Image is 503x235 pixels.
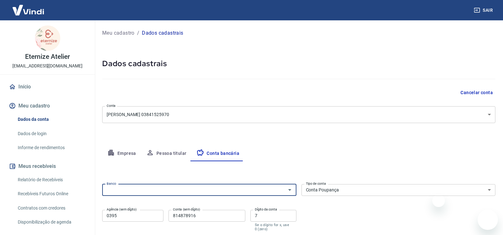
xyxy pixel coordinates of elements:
a: Contratos com credores [15,202,87,215]
button: Meus recebíveis [8,159,87,173]
a: Informe de rendimentos [15,141,87,154]
a: Disponibilização de agenda [15,216,87,229]
p: Se o dígito for x, use 0 (zero) [255,223,292,231]
button: Conta bancária [191,146,244,161]
p: / [137,29,139,37]
button: Cancelar conta [458,87,495,99]
label: Dígito da conta [255,207,277,212]
button: Pessoa titular [141,146,192,161]
label: Conta (sem dígito) [173,207,200,212]
div: [PERSON_NAME] 03841525970 [102,106,495,123]
label: Tipo de conta [306,181,326,186]
button: Sair [473,4,495,16]
a: Relatório de Recebíveis [15,173,87,186]
button: Meu cadastro [8,99,87,113]
p: Dados cadastrais [142,29,183,37]
a: Início [8,80,87,94]
h5: Dados cadastrais [102,59,495,69]
label: Conta [107,103,116,108]
p: [EMAIL_ADDRESS][DOMAIN_NAME] [12,63,83,69]
iframe: Fechar mensagem [432,194,445,207]
img: Vindi [8,0,49,20]
a: Meu cadastro [102,29,135,37]
a: Dados de login [15,127,87,140]
label: Agência (sem dígito) [107,207,137,212]
iframe: Botão para abrir a janela de mensagens [478,210,498,230]
a: Recebíveis Futuros Online [15,187,87,200]
button: Empresa [102,146,141,161]
label: Banco [107,181,116,186]
button: Abrir [285,185,294,194]
a: Dados da conta [15,113,87,126]
p: Eternize Atelier [25,53,69,60]
img: b46b9800-ec16-4d4a-8cf0-67adb69755a8.jpeg [35,25,60,51]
